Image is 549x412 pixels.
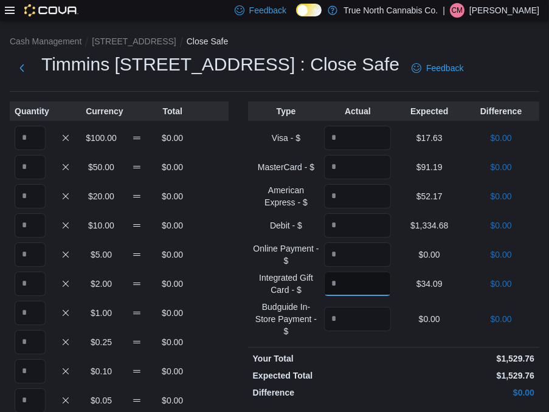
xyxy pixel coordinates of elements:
p: $1.00 [86,307,117,319]
input: Quantity [324,126,391,150]
p: $5.00 [86,249,117,261]
p: $0.05 [86,394,117,407]
p: $1,334.68 [396,219,463,232]
p: $0.00 [157,394,188,407]
nav: An example of EuiBreadcrumbs [10,35,539,50]
span: Feedback [249,4,286,16]
input: Quantity [324,184,391,208]
input: Quantity [324,272,391,296]
p: $0.00 [157,132,188,144]
p: Difference [253,386,392,399]
p: $52.17 [396,190,463,202]
p: $0.00 [468,249,534,261]
input: Quantity [15,155,46,179]
input: Quantity [324,213,391,238]
p: $0.00 [396,386,534,399]
p: $0.00 [396,249,463,261]
p: [PERSON_NAME] [469,3,539,18]
div: Chad Maltais [450,3,464,18]
p: | [443,3,445,18]
p: Online Payment - $ [253,242,320,267]
input: Quantity [15,272,46,296]
p: $0.00 [157,249,188,261]
p: $0.00 [157,219,188,232]
button: Next [10,56,34,80]
input: Quantity [324,155,391,179]
a: Feedback [407,56,468,80]
span: Dark Mode [296,16,297,17]
p: $2.00 [86,278,117,290]
p: $0.10 [86,365,117,377]
p: Your Total [253,352,392,365]
p: $0.00 [157,161,188,173]
input: Quantity [15,184,46,208]
input: Quantity [15,359,46,383]
input: Quantity [324,307,391,331]
p: Integrated Gift Card - $ [253,272,320,296]
p: Expected Total [253,369,392,382]
p: $20.00 [86,190,117,202]
input: Quantity [15,301,46,325]
p: Type [253,105,320,117]
p: American Express - $ [253,184,320,208]
p: $17.63 [396,132,463,144]
p: MasterCard - $ [253,161,320,173]
button: Close Safe [187,36,228,46]
p: $0.00 [468,219,534,232]
p: $0.00 [396,313,463,325]
p: Difference [468,105,534,117]
p: Budguide In-Store Payment - $ [253,301,320,337]
span: CM [452,3,463,18]
p: Actual [324,105,391,117]
span: Feedback [426,62,463,74]
input: Quantity [15,213,46,238]
p: $0.00 [157,278,188,290]
img: Cova [24,4,78,16]
p: $0.00 [468,190,534,202]
p: $10.00 [86,219,117,232]
p: $0.00 [468,313,534,325]
p: $0.00 [157,365,188,377]
p: $0.00 [468,161,534,173]
p: $34.09 [396,278,463,290]
p: $0.00 [468,278,534,290]
p: $1,529.76 [396,352,534,365]
button: [STREET_ADDRESS] [92,36,176,46]
p: Quantity [15,105,46,117]
input: Quantity [15,330,46,354]
p: $0.00 [157,336,188,348]
p: Total [157,105,188,117]
p: $50.00 [86,161,117,173]
h1: Timmins [STREET_ADDRESS] : Close Safe [41,52,399,77]
p: $100.00 [86,132,117,144]
p: Visa - $ [253,132,320,144]
p: $0.00 [157,190,188,202]
input: Quantity [324,242,391,267]
p: $91.19 [396,161,463,173]
p: Expected [396,105,463,117]
button: Cash Management [10,36,81,46]
p: True North Cannabis Co. [344,3,438,18]
input: Quantity [15,126,46,150]
input: Dark Mode [296,4,322,16]
p: $0.25 [86,336,117,348]
p: Debit - $ [253,219,320,232]
input: Quantity [15,242,46,267]
p: $1,529.76 [396,369,534,382]
p: $0.00 [157,307,188,319]
p: Currency [86,105,117,117]
p: $0.00 [468,132,534,144]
